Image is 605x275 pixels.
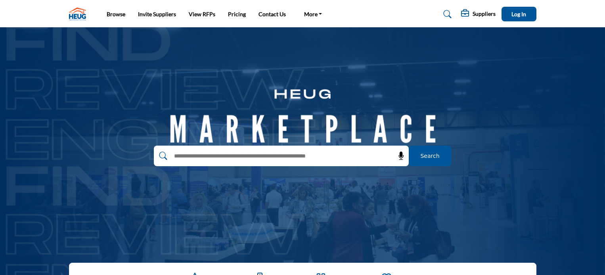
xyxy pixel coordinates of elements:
[138,11,176,17] a: Invite Suppliers
[502,7,536,21] button: Log In
[69,8,90,21] img: Site Logo
[258,11,286,17] a: Contact Us
[299,9,328,20] a: More
[436,8,457,21] a: Search
[228,11,246,17] a: Pricing
[107,11,125,17] a: Browse
[420,152,439,160] span: Search
[461,9,496,19] div: Suppliers
[189,11,215,17] a: View RFPs
[473,10,496,17] h5: Suppliers
[409,146,451,166] button: Search
[511,11,526,17] span: Log In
